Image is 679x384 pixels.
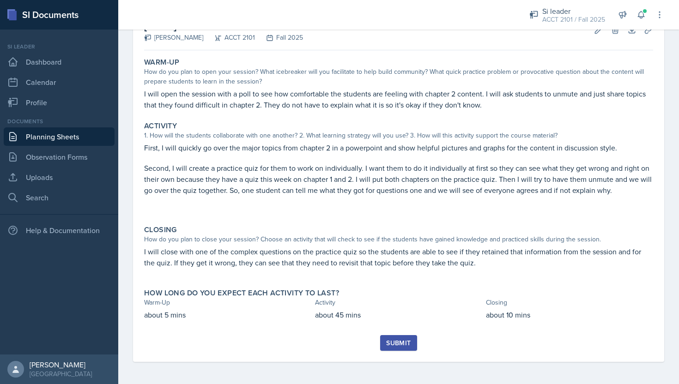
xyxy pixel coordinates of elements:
[4,127,115,146] a: Planning Sheets
[4,53,115,71] a: Dashboard
[144,131,653,140] div: 1. How will the students collaborate with one another? 2. What learning strategy will you use? 3....
[315,298,482,307] div: Activity
[203,33,255,42] div: ACCT 2101
[144,225,177,234] label: Closing
[4,117,115,126] div: Documents
[4,221,115,240] div: Help & Documentation
[486,298,653,307] div: Closing
[30,360,92,369] div: [PERSON_NAME]
[4,168,115,186] a: Uploads
[386,339,411,347] div: Submit
[144,309,311,320] p: about 5 mins
[144,246,653,268] p: I will close with one of the complex questions on the practice quiz so the students are able to s...
[380,335,417,351] button: Submit
[486,309,653,320] p: about 10 mins
[4,73,115,91] a: Calendar
[4,148,115,166] a: Observation Forms
[315,309,482,320] p: about 45 mins
[144,33,203,42] div: [PERSON_NAME]
[4,188,115,207] a: Search
[144,121,177,131] label: Activity
[144,298,311,307] div: Warm-Up
[144,58,180,67] label: Warm-Up
[144,234,653,244] div: How do you plan to close your session? Choose an activity that will check to see if the students ...
[255,33,303,42] div: Fall 2025
[144,162,653,196] p: Second, I will create a practice quiz for them to work on individually. I want them to do it indi...
[144,288,339,298] label: How long do you expect each activity to last?
[4,93,115,112] a: Profile
[542,6,605,17] div: Si leader
[144,142,653,153] p: First, I will quickly go over the major topics from chapter 2 in a powerpoint and show helpful pi...
[542,15,605,24] div: ACCT 2101 / Fall 2025
[4,42,115,51] div: Si leader
[144,88,653,110] p: I will open the session with a poll to see how comfortable the students are feeling with chapter ...
[144,67,653,86] div: How do you plan to open your session? What icebreaker will you facilitate to help build community...
[30,369,92,378] div: [GEOGRAPHIC_DATA]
